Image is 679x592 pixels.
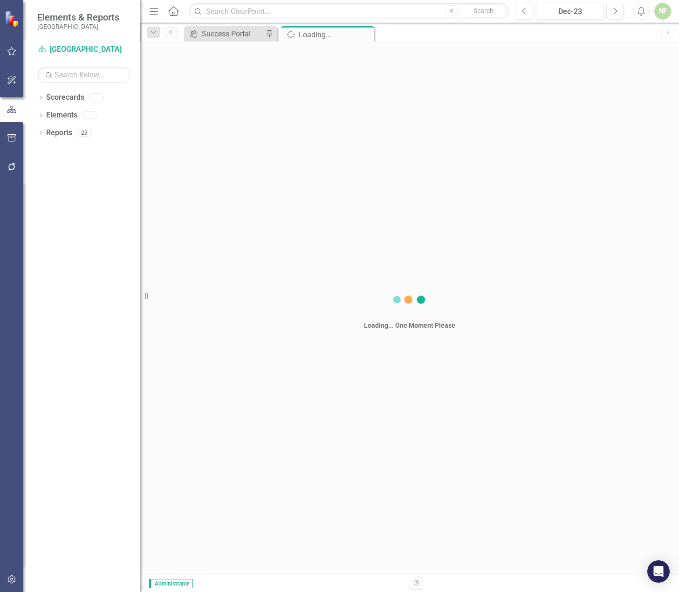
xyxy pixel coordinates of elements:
[37,23,119,30] small: [GEOGRAPHIC_DATA]
[299,29,372,41] div: Loading...
[37,12,119,23] span: Elements & Reports
[654,3,671,20] button: NF
[46,128,72,138] a: Reports
[539,6,601,17] div: Dec-23
[46,110,77,121] a: Elements
[186,28,263,40] a: Success Portal
[473,7,494,14] span: Search
[37,67,130,83] input: Search Below...
[37,44,130,55] a: [GEOGRAPHIC_DATA]
[536,3,604,20] button: Dec-23
[46,92,84,103] a: Scorecards
[647,560,670,583] div: Open Intercom Messenger
[460,5,507,18] button: Search
[202,28,263,40] div: Success Portal
[77,129,92,137] div: 23
[149,579,193,588] span: Administrator
[5,11,21,27] img: ClearPoint Strategy
[189,3,509,20] input: Search ClearPoint...
[364,321,455,330] div: Loading... One Moment Please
